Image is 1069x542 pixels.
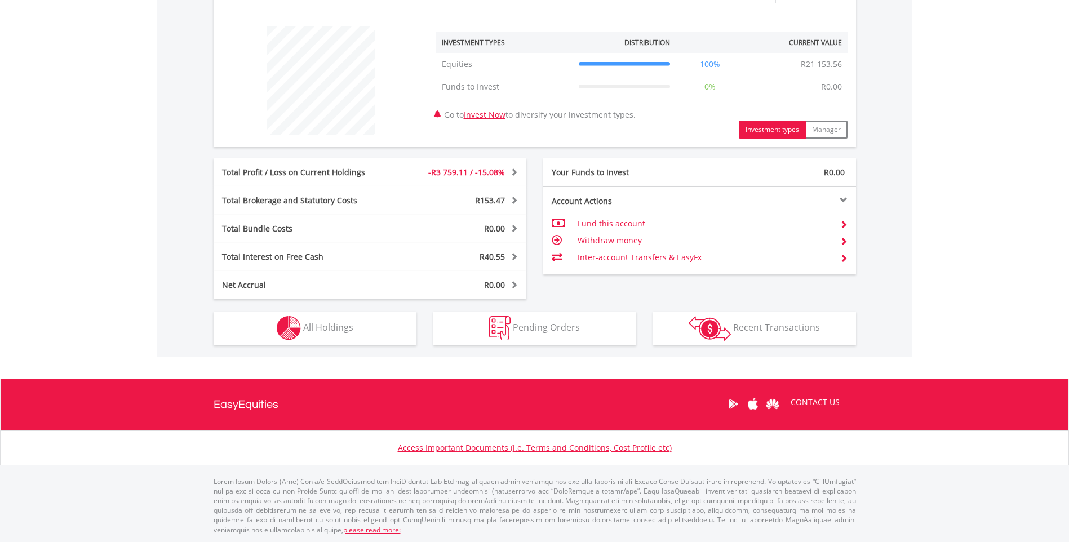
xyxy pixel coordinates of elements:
[436,53,573,75] td: Equities
[783,386,848,418] a: CONTACT US
[489,316,511,340] img: pending_instructions-wht.png
[475,195,505,206] span: R153.47
[653,312,856,345] button: Recent Transactions
[733,321,820,334] span: Recent Transactions
[464,109,505,120] a: Invest Now
[624,38,670,47] div: Distribution
[214,223,396,234] div: Total Bundle Costs
[428,167,505,177] span: -R3 759.11 / -15.08%
[543,167,700,178] div: Your Funds to Invest
[676,53,744,75] td: 100%
[484,279,505,290] span: R0.00
[543,196,700,207] div: Account Actions
[676,75,744,98] td: 0%
[436,32,573,53] th: Investment Types
[480,251,505,262] span: R40.55
[433,312,636,345] button: Pending Orders
[214,279,396,291] div: Net Accrual
[214,167,396,178] div: Total Profit / Loss on Current Holdings
[398,442,672,453] a: Access Important Documents (i.e. Terms and Conditions, Cost Profile etc)
[739,121,806,139] button: Investment types
[513,321,580,334] span: Pending Orders
[277,316,301,340] img: holdings-wht.png
[578,215,831,232] td: Fund this account
[578,249,831,266] td: Inter-account Transfers & EasyFx
[805,121,848,139] button: Manager
[214,477,856,535] p: Lorem Ipsum Dolors (Ame) Con a/e SeddOeiusmod tem InciDiduntut Lab Etd mag aliquaen admin veniamq...
[763,386,783,421] a: Huawei
[214,379,278,430] a: EasyEquities
[744,32,848,53] th: Current Value
[214,195,396,206] div: Total Brokerage and Statutory Costs
[343,525,401,535] a: please read more:
[214,251,396,263] div: Total Interest on Free Cash
[689,316,731,341] img: transactions-zar-wht.png
[724,386,743,421] a: Google Play
[428,21,856,139] div: Go to to diversify your investment types.
[303,321,353,334] span: All Holdings
[795,53,848,75] td: R21 153.56
[214,312,416,345] button: All Holdings
[824,167,845,177] span: R0.00
[743,386,763,421] a: Apple
[484,223,505,234] span: R0.00
[815,75,848,98] td: R0.00
[436,75,573,98] td: Funds to Invest
[578,232,831,249] td: Withdraw money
